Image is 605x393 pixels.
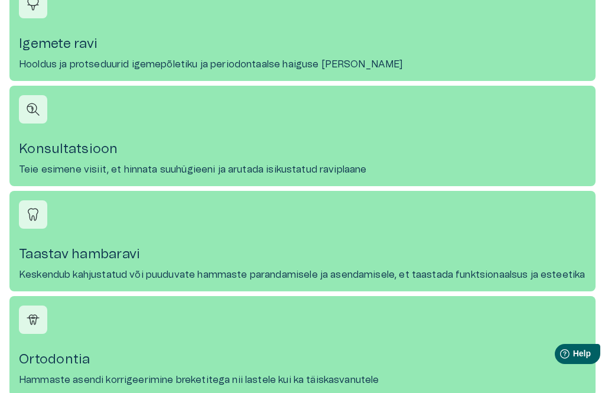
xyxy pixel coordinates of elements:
[24,100,42,118] img: Konsultatsioon icon
[513,339,605,372] iframe: Help widget launcher
[24,206,42,223] img: Taastav hambaravi icon
[19,246,586,262] h4: Taastav hambaravi
[19,352,586,368] h4: Ortodontia
[19,163,367,177] p: Teie esimene visiit, et hinnata suuhügieeni ja arutada isikustatud raviplaane
[19,373,379,387] p: Hammaste asendi korrigeerimine breketitega nii lastele kui ka täiskasvanutele
[19,268,585,282] p: Keskendub kahjustatud või puuduvate hammaste parandamisele ja asendamisele, et taastada funktsion...
[19,57,403,72] p: Hooldus ja protseduurid igemepõletiku ja periodontaalse haiguse [PERSON_NAME]
[24,311,42,329] img: Ortodontia icon
[19,36,586,52] h4: Igemete ravi
[19,141,586,157] h4: Konsultatsioon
